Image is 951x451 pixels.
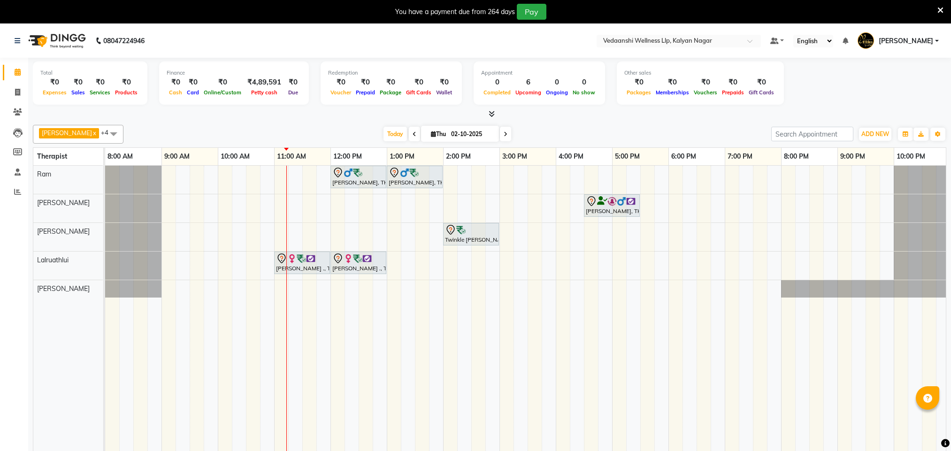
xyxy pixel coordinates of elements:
div: ₹4,89,591 [244,77,285,88]
div: 0 [570,77,598,88]
span: [PERSON_NAME] [37,284,90,293]
a: 8:00 AM [105,150,135,163]
div: Total [40,69,140,77]
div: Redemption [328,69,454,77]
a: 8:00 PM [782,150,811,163]
span: [PERSON_NAME] [37,199,90,207]
div: ₹0 [87,77,113,88]
span: Ram [37,170,51,178]
a: 9:00 PM [838,150,867,163]
a: 11:00 AM [275,150,308,163]
a: 5:00 PM [613,150,642,163]
span: Expenses [40,89,69,96]
div: ₹0 [201,77,244,88]
div: ₹0 [184,77,201,88]
a: x [92,129,96,137]
div: ₹0 [167,77,184,88]
span: Voucher [328,89,353,96]
span: Today [383,127,407,141]
div: ₹0 [434,77,454,88]
a: 10:00 PM [894,150,928,163]
div: 0 [544,77,570,88]
span: Sales [69,89,87,96]
span: Gift Cards [404,89,434,96]
span: Vouchers [691,89,720,96]
div: 6 [513,77,544,88]
span: Gift Cards [746,89,776,96]
a: 7:00 PM [725,150,755,163]
input: Search Appointment [771,127,853,141]
span: Prepaid [353,89,377,96]
iframe: chat widget [912,413,942,442]
a: 2:00 PM [444,150,473,163]
div: ₹0 [377,77,404,88]
span: Thu [429,130,448,138]
span: Ongoing [544,89,570,96]
div: ₹0 [404,77,434,88]
span: No show [570,89,598,96]
div: [PERSON_NAME], TK01, 04:30 PM-05:30 PM, Member Plan 60 Min [585,196,639,215]
span: ADD NEW [861,130,889,138]
div: ₹0 [285,77,301,88]
span: Lalruathlui [37,256,69,264]
a: 4:00 PM [556,150,586,163]
a: 6:00 PM [669,150,698,163]
div: ₹0 [353,77,377,88]
div: [PERSON_NAME], TK04, 12:00 PM-01:00 PM, Deep Tissue Massage with Wintergreen oil 60 Min [331,167,385,187]
span: Services [87,89,113,96]
span: Packages [624,89,653,96]
div: ₹0 [328,77,353,88]
span: [PERSON_NAME] [37,227,90,236]
span: Due [286,89,300,96]
button: ADD NEW [859,128,891,141]
div: You have a payment due from 264 days [395,7,515,17]
button: Pay [517,4,546,20]
span: [PERSON_NAME] [42,129,92,137]
div: [PERSON_NAME] ., TK02, 12:00 PM-01:00 PM, Swedish Massage with Wintergreen, Bayleaf & Clove 60 Min [331,253,385,273]
span: Memberships [653,89,691,96]
span: Petty cash [249,89,280,96]
b: 08047224946 [103,28,145,54]
div: ₹0 [653,77,691,88]
div: ₹0 [691,77,720,88]
img: logo [24,28,88,54]
div: 0 [481,77,513,88]
span: Wallet [434,89,454,96]
div: ₹0 [624,77,653,88]
a: 9:00 AM [162,150,192,163]
div: ₹0 [40,77,69,88]
div: ₹0 [720,77,746,88]
div: Other sales [624,69,776,77]
div: [PERSON_NAME], TK04, 01:00 PM-02:00 PM, Deep Tissue Massage with Wintergreen oil 60 Min [388,167,442,187]
span: Cash [167,89,184,96]
span: [PERSON_NAME] [879,36,933,46]
span: +4 [101,129,115,136]
span: Package [377,89,404,96]
a: 10:00 AM [218,150,252,163]
span: Card [184,89,201,96]
span: Upcoming [513,89,544,96]
span: Prepaids [720,89,746,96]
span: Therapist [37,152,67,161]
div: ₹0 [113,77,140,88]
a: 1:00 PM [387,150,417,163]
img: Ashik [858,32,874,49]
div: Twinkle [PERSON_NAME], TK03, 02:00 PM-03:00 PM, Swedish Massage with Wintergreen, Bayleaf & Clove... [444,224,498,244]
div: Appointment [481,69,598,77]
span: Completed [481,89,513,96]
span: Online/Custom [201,89,244,96]
div: ₹0 [746,77,776,88]
div: [PERSON_NAME] ., TK02, 11:00 AM-12:00 PM, Swedish Massage with Wintergreen, Bayleaf & Clove 60 Min [275,253,329,273]
div: ₹0 [69,77,87,88]
input: 2025-10-02 [448,127,495,141]
span: Products [113,89,140,96]
a: 12:00 PM [331,150,364,163]
a: 3:00 PM [500,150,529,163]
div: Finance [167,69,301,77]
